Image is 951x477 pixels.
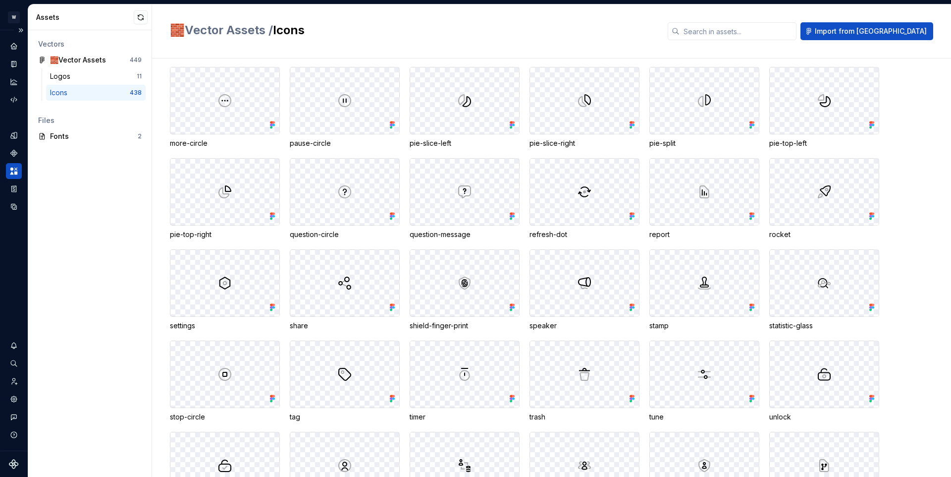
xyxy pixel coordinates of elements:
div: trash [529,412,639,422]
div: rocket [769,230,879,239]
button: Search ⌘K [6,356,22,371]
div: pie-slice-left [410,138,520,148]
div: 438 [130,89,142,97]
a: Documentation [6,56,22,72]
div: question-message [410,230,520,239]
span: 🧱Vector Assets / [170,23,273,37]
div: pie-top-left [769,138,879,148]
div: settings [170,321,280,331]
div: Icons [50,88,71,98]
div: share [290,321,400,331]
div: report [649,230,759,239]
a: Components [6,145,22,161]
div: Fonts [50,131,138,141]
div: more-circle [170,138,280,148]
div: pause-circle [290,138,400,148]
div: pie-slice-right [529,138,639,148]
div: shield-finger-print [410,321,520,331]
a: Analytics [6,74,22,90]
div: 2 [138,132,142,140]
div: stamp [649,321,759,331]
input: Search in assets... [680,22,796,40]
div: question-circle [290,230,400,239]
a: 🧱Vector Assets449 [34,52,146,68]
button: Expand sidebar [14,23,28,37]
a: Assets [6,163,22,179]
div: pie-top-right [170,230,280,239]
button: Import from [GEOGRAPHIC_DATA] [800,22,933,40]
a: Storybook stories [6,181,22,197]
div: tag [290,412,400,422]
div: 449 [130,56,142,64]
div: refresh-dot [529,230,639,239]
div: pie-split [649,138,759,148]
div: Files [38,116,142,125]
span: Import from [GEOGRAPHIC_DATA] [815,26,927,36]
a: Logos11 [46,68,146,84]
button: W [2,6,26,28]
svg: Supernova Logo [9,459,19,469]
button: Notifications [6,338,22,354]
a: Design tokens [6,127,22,143]
a: Home [6,38,22,54]
div: Vectors [38,39,142,49]
h2: Icons [170,22,656,38]
div: W [8,11,20,23]
a: Invite team [6,373,22,389]
a: Icons438 [46,85,146,101]
div: timer [410,412,520,422]
div: tune [649,412,759,422]
div: Logos [50,71,74,81]
div: speaker [529,321,639,331]
a: Code automation [6,92,22,108]
a: Data sources [6,199,22,215]
div: Assets [36,12,134,22]
a: Settings [6,391,22,407]
a: Fonts2 [34,128,146,144]
div: unlock [769,412,879,422]
div: statistic-glass [769,321,879,331]
div: stop-circle [170,412,280,422]
button: Contact support [6,409,22,425]
div: 11 [137,72,142,80]
div: 🧱Vector Assets [50,55,106,65]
